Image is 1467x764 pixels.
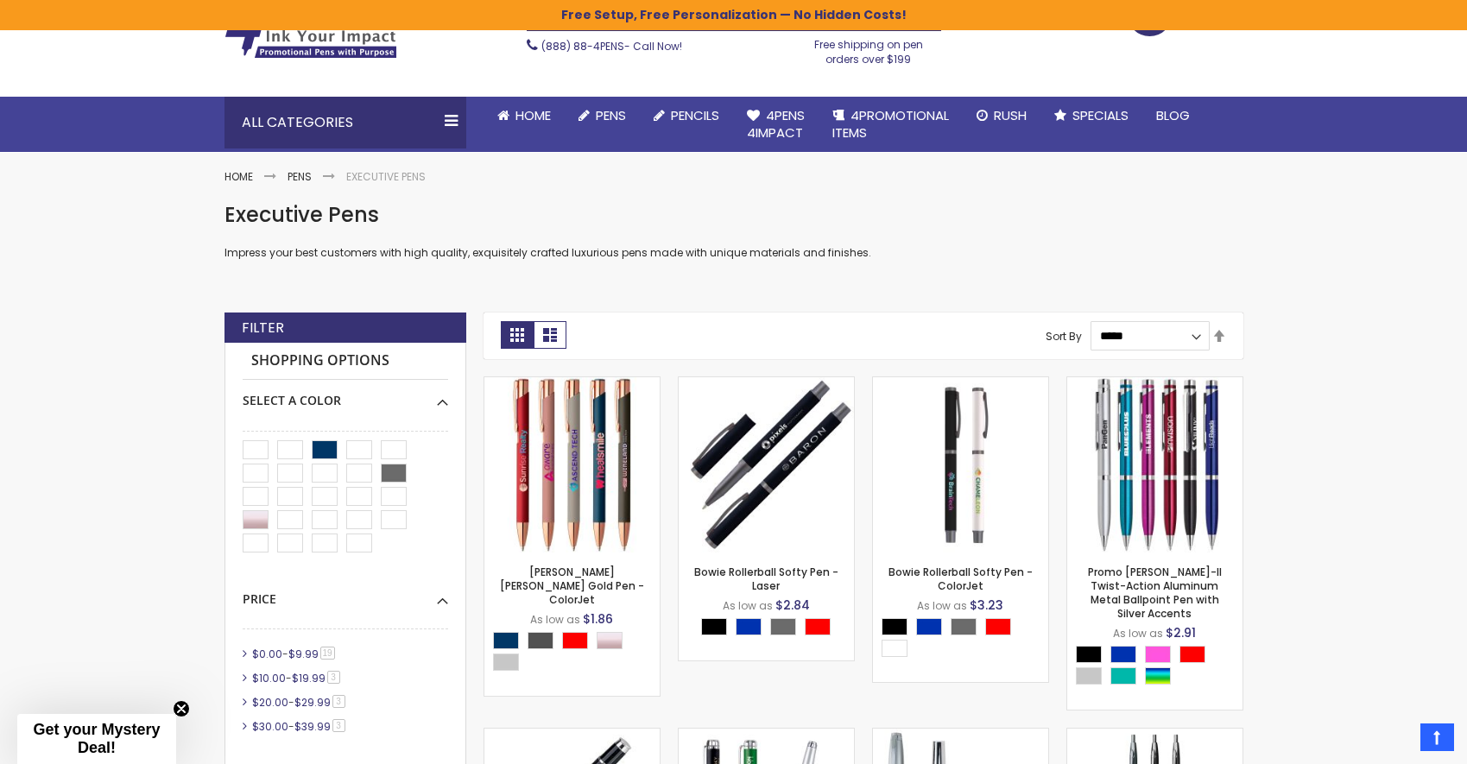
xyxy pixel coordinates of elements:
[493,654,519,671] div: Silver
[819,97,963,153] a: 4PROMOTIONALITEMS
[1040,97,1142,135] a: Specials
[252,671,286,685] span: $10.00
[224,169,253,184] a: Home
[1046,328,1082,343] label: Sort By
[242,319,284,338] strong: Filter
[805,618,831,635] div: Red
[747,106,805,142] span: 4Pens 4impact
[723,598,773,613] span: As low as
[679,376,854,391] a: Bowie Rollerball Softy Pen - Laser
[1145,646,1171,663] div: Pink
[596,106,626,124] span: Pens
[1076,646,1102,663] div: Black
[515,106,551,124] span: Home
[294,719,331,734] span: $39.99
[796,31,941,66] div: Free shipping on pen orders over $199
[332,719,345,732] span: 3
[873,377,1048,552] img: Bowie Rollerball Softy Pen - ColorJet
[288,169,312,184] a: Pens
[597,632,623,649] div: Rose Gold
[252,719,288,734] span: $30.00
[679,377,854,552] img: Bowie Rollerball Softy Pen - Laser
[1156,106,1190,124] span: Blog
[224,3,397,59] img: 4Pens Custom Pens and Promotional Products
[1179,646,1205,663] div: Red
[832,106,949,142] span: 4PROMOTIONAL ITEMS
[1325,717,1467,764] iframe: Google Customer Reviews
[1076,646,1243,689] div: Select A Color
[917,598,967,613] span: As low as
[292,671,326,685] span: $19.99
[320,647,335,660] span: 19
[248,647,341,661] a: $0.00-$9.9919
[252,647,282,661] span: $0.00
[1072,106,1129,124] span: Specials
[873,728,1048,742] a: Landmark Rollerball Pen
[484,728,660,742] a: Synthesis Rollerball
[882,640,907,657] div: White
[248,719,351,734] a: $30.00-$39.993
[294,695,331,710] span: $29.99
[565,97,640,135] a: Pens
[248,695,351,710] a: $20.00-$29.993
[562,632,588,649] div: Red
[583,610,613,628] span: $1.86
[701,618,839,640] div: Select A Color
[640,97,733,135] a: Pencils
[671,106,719,124] span: Pencils
[346,169,426,184] strong: Executive Pens
[243,380,448,409] div: Select A Color
[951,618,977,635] div: Grey
[1088,565,1222,622] a: Promo [PERSON_NAME]-II Twist-Action Aluminum Metal Ballpoint Pen with Silver Accents
[224,246,1243,260] p: Impress your best customers with high quality, exquisitely crafted luxurious pens made with uniqu...
[1067,376,1243,391] a: Promo Nestor-II Twist-Action Aluminum Metal Ballpoint Pen with Silver Accents
[243,343,448,380] strong: Shopping Options
[994,106,1027,124] span: Rush
[916,618,942,635] div: Blue
[985,618,1011,635] div: Red
[500,565,644,607] a: [PERSON_NAME] [PERSON_NAME] Gold Pen - ColorJet
[770,618,796,635] div: Grey
[882,618,1048,661] div: Select A Color
[493,632,660,675] div: Select A Color
[541,39,682,54] span: - Call Now!
[1067,728,1243,742] a: Monument Collection - Garland® Hefty Resin Chrome Retractable Pen
[528,632,553,649] div: Gunmetal
[17,714,176,764] div: Get your Mystery Deal!Close teaser
[224,201,1243,229] h1: Executive Pens
[243,578,448,608] div: Price
[484,97,565,135] a: Home
[736,618,762,635] div: Blue
[694,565,838,593] a: Bowie Rollerball Softy Pen - Laser
[288,647,319,661] span: $9.99
[882,618,907,635] div: Black
[501,321,534,349] strong: Grid
[888,565,1033,593] a: Bowie Rollerball Softy Pen - ColorJet
[679,728,854,742] a: New Augustus Removable Cap Rollerball Gel Metal Pen
[1113,626,1163,641] span: As low as
[530,612,580,627] span: As low as
[1166,624,1196,641] span: $2.91
[873,376,1048,391] a: Bowie Rollerball Softy Pen - ColorJet
[963,97,1040,135] a: Rush
[252,695,288,710] span: $20.00
[484,376,660,391] a: Crosby Softy Rose Gold Pen - ColorJet
[332,695,345,708] span: 3
[1110,667,1136,685] div: Teal
[493,632,519,649] div: Navy Blue
[701,618,727,635] div: Black
[970,597,1003,614] span: $3.23
[484,377,660,552] img: Crosby Softy Rose Gold Pen - ColorJet
[33,721,160,756] span: Get your Mystery Deal!
[1076,667,1102,685] div: Silver
[248,671,346,685] a: $10.00-$19.993
[1145,667,1171,685] div: Assorted
[775,597,810,614] span: $2.84
[1142,97,1204,135] a: Blog
[1067,377,1243,552] img: Promo Nestor-II Twist-Action Aluminum Metal Ballpoint Pen with Silver Accents
[1110,646,1136,663] div: Blue
[327,671,340,684] span: 3
[733,97,819,153] a: 4Pens4impact
[224,97,466,148] div: All Categories
[173,700,190,717] button: Close teaser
